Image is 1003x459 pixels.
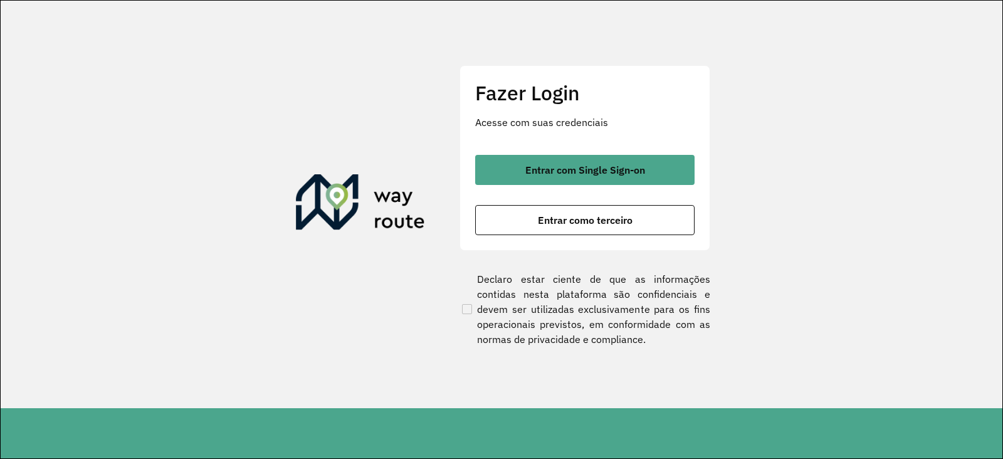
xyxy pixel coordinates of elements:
[475,205,695,235] button: button
[475,155,695,185] button: button
[296,174,425,235] img: Roteirizador AmbevTech
[538,215,633,225] span: Entrar como terceiro
[475,81,695,105] h2: Fazer Login
[525,165,645,175] span: Entrar com Single Sign-on
[475,115,695,130] p: Acesse com suas credenciais
[459,272,710,347] label: Declaro estar ciente de que as informações contidas nesta plataforma são confidenciais e devem se...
